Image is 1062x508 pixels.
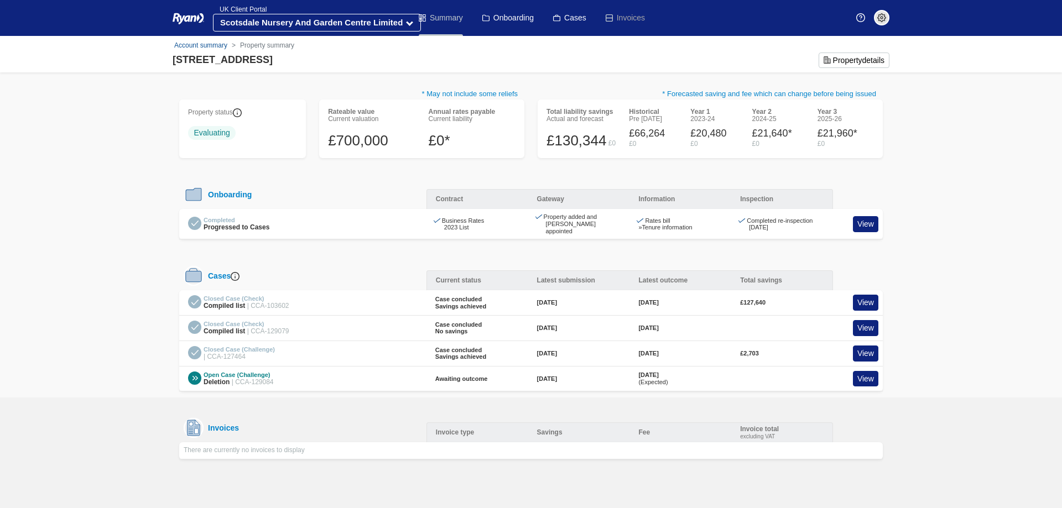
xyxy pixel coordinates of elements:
span: Property [833,56,862,65]
div: 2024-25 [752,116,809,123]
span: | CCA-129084 [232,378,274,386]
strong: £2,703 [740,350,759,357]
div: Annual rates payable [429,108,516,116]
div: Year 2 [752,108,809,116]
strong: Awaiting outcome [435,375,488,382]
time: [DATE] [537,350,557,357]
div: Completed re-inspection [740,217,824,231]
strong: Scotsdale Nursery And Garden Centre Limited [220,18,403,27]
div: Information [629,189,731,209]
div: £21,640* [752,128,809,140]
a: View [853,216,878,232]
span: | CCA-103602 [247,302,289,310]
div: Pre [DATE] [629,116,681,123]
a: View [853,371,878,387]
span: Deletion [204,378,230,386]
div: 2025-26 [818,116,874,123]
div: Actual and forecast [546,116,616,123]
div: Year 1 [690,108,743,116]
span: Evaluating [188,126,236,140]
div: Rateable value [328,108,415,116]
time: [DATE] [638,299,658,306]
div: £21,960* [818,128,874,140]
span: Compiled list [204,302,245,310]
span: | CCA-127464 [204,353,246,360]
p: * May not include some reliefs [179,88,524,99]
a: View [853,320,878,336]
div: Business Rates 2023 List [435,217,519,231]
time: [DATE] [749,224,768,231]
img: Help [856,13,865,22]
div: Historical [629,108,681,116]
time: [DATE] [537,375,557,382]
div: £700,000 [328,132,415,149]
div: Total liability savings [546,108,616,116]
div: Gateway [528,189,630,209]
div: Current valuation [328,116,415,123]
div: » Tenure information [638,224,722,231]
div: Latest submission [528,270,630,290]
time: [DATE] [638,371,658,378]
div: £0 [629,140,681,148]
div: Cases [204,271,240,281]
div: Closed Case (Check) [204,321,289,328]
button: Propertydetails [819,53,889,68]
a: View [853,295,878,311]
p: * Forecasted saving and fee which can change before being issued [538,88,883,99]
div: Rates bill [638,217,722,224]
div: Closed Case (Check) [204,295,289,302]
time: [DATE] [638,324,658,331]
strong: £127,640 [740,299,766,306]
time: [DATE] [638,350,658,357]
li: Property summary [227,40,294,50]
div: Invoice type [426,422,528,442]
div: Property added and [PERSON_NAME] appointed [537,213,621,234]
div: Fee [629,422,731,442]
div: Property status [188,108,297,117]
div: £20,480 [690,128,743,140]
div: £0 [608,139,616,147]
div: Invoice total [740,426,779,433]
div: Onboarding [204,190,252,199]
button: Scotsdale Nursery And Garden Centre Limited [213,14,421,32]
time: [DATE] [537,324,557,331]
div: £0 [818,140,874,148]
div: Current status [426,270,528,290]
div: [STREET_ADDRESS] [173,53,273,67]
div: £0 [690,140,743,148]
img: settings [877,13,886,22]
span: There are currently no invoices to display [184,446,305,454]
span: UK Client Portal [213,6,267,13]
strong: Case concluded Savings achieved [435,347,486,360]
div: 2023-24 [690,116,743,123]
span: | CCA-129079 [247,327,289,335]
div: Savings [528,422,630,442]
a: Account summary [174,41,227,49]
div: excluding VAT [740,433,779,440]
div: £130,344 [546,132,606,149]
span: Progressed to Cases [204,223,269,231]
div: Open Case (Challenge) [204,371,274,379]
div: Latest outcome [629,270,731,290]
div: Completed [204,217,269,224]
div: Year 3 [818,108,874,116]
div: Total savings [731,270,833,290]
div: Current liability [429,116,516,123]
div: (Expected) [638,371,668,385]
div: £66,264 [629,128,681,140]
div: Contract [426,189,528,209]
div: £0 [752,140,809,148]
div: Inspection [731,189,833,209]
strong: Case concluded No savings [435,321,482,335]
div: Closed Case (Challenge) [204,346,275,353]
span: Compiled list [204,327,245,335]
strong: Case concluded Savings achieved [435,296,486,310]
a: View [853,345,878,362]
div: Invoices [204,423,239,432]
time: [DATE] [537,299,557,306]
